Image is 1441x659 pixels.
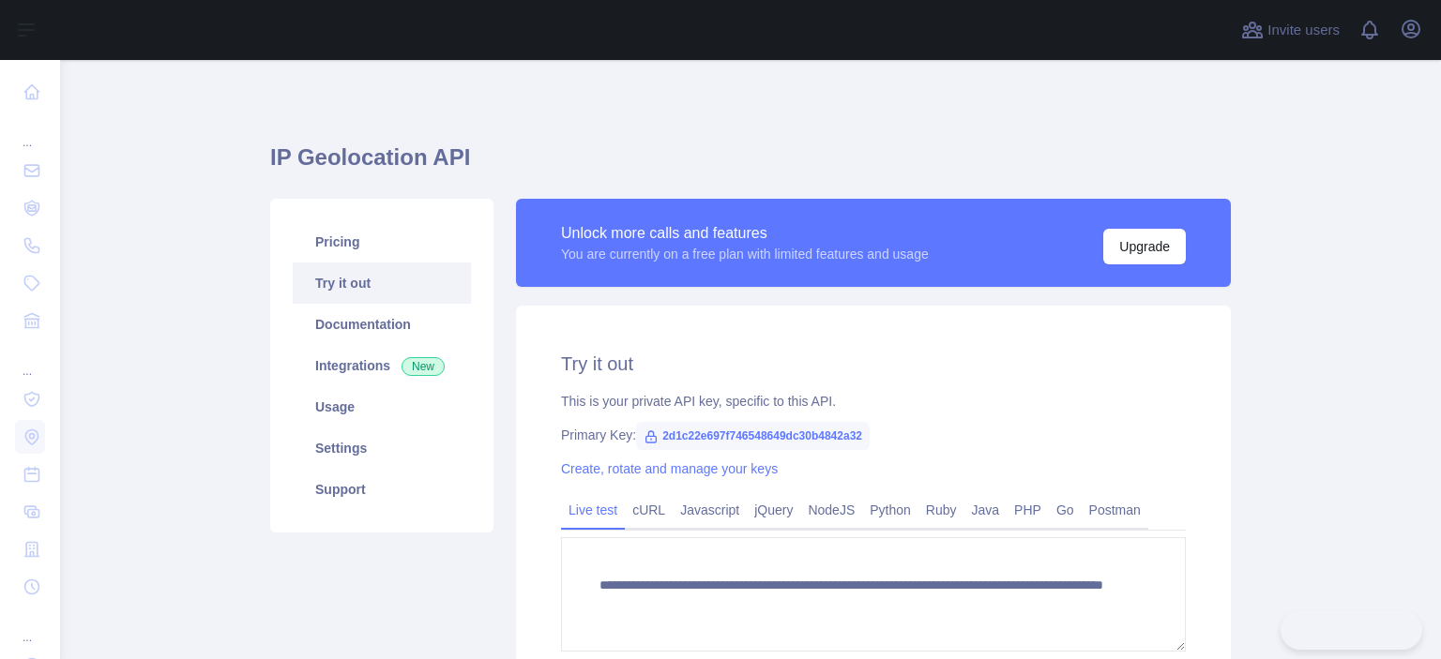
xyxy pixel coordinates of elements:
[293,345,471,386] a: Integrations New
[1237,15,1343,45] button: Invite users
[561,495,625,525] a: Live test
[270,142,1231,187] h1: IP Geolocation API
[1049,495,1082,525] a: Go
[636,422,870,450] span: 2d1c22e697f746548649dc30b4842a32
[918,495,964,525] a: Ruby
[1103,229,1186,264] button: Upgrade
[747,495,800,525] a: jQuery
[293,221,471,262] a: Pricing
[15,341,45,379] div: ...
[964,495,1008,525] a: Java
[673,495,747,525] a: Javascript
[561,222,929,245] div: Unlock more calls and features
[293,386,471,427] a: Usage
[800,495,862,525] a: NodeJS
[1267,20,1340,41] span: Invite users
[625,495,673,525] a: cURL
[293,262,471,304] a: Try it out
[561,461,778,476] a: Create, rotate and manage your keys
[293,304,471,345] a: Documentation
[1007,495,1049,525] a: PHP
[1082,495,1148,525] a: Postman
[293,469,471,510] a: Support
[561,426,1186,444] div: Primary Key:
[402,357,445,376] span: New
[561,392,1186,411] div: This is your private API key, specific to this API.
[862,495,918,525] a: Python
[1281,610,1422,650] iframe: Toggle Customer Support
[15,607,45,645] div: ...
[561,351,1186,377] h2: Try it out
[561,245,929,263] div: You are currently on a free plan with limited features and usage
[15,112,45,150] div: ...
[293,427,471,469] a: Settings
